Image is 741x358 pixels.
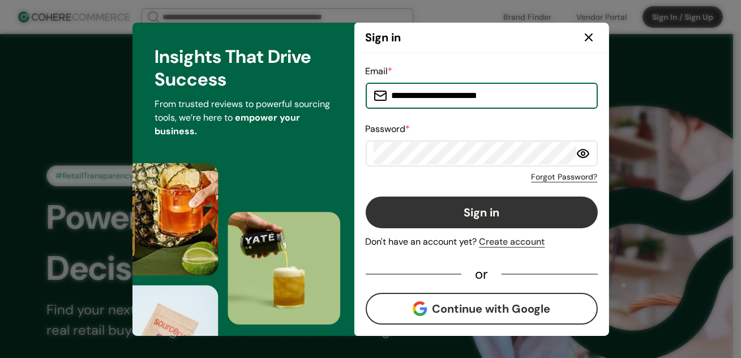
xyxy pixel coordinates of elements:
span: empower your business. [155,112,301,137]
button: Continue with Google [366,293,598,325]
div: Create account [479,235,545,249]
div: Don't have an account yet? [366,235,598,249]
div: or [461,269,502,279]
a: Forgot Password? [532,171,598,183]
label: Email [366,65,393,77]
h3: Insights That Drive Success [155,45,332,91]
label: Password [366,123,410,135]
h2: Sign in [366,29,401,46]
p: From trusted reviews to powerful sourcing tools, we’re here to [155,97,332,138]
button: Sign in [366,197,598,228]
